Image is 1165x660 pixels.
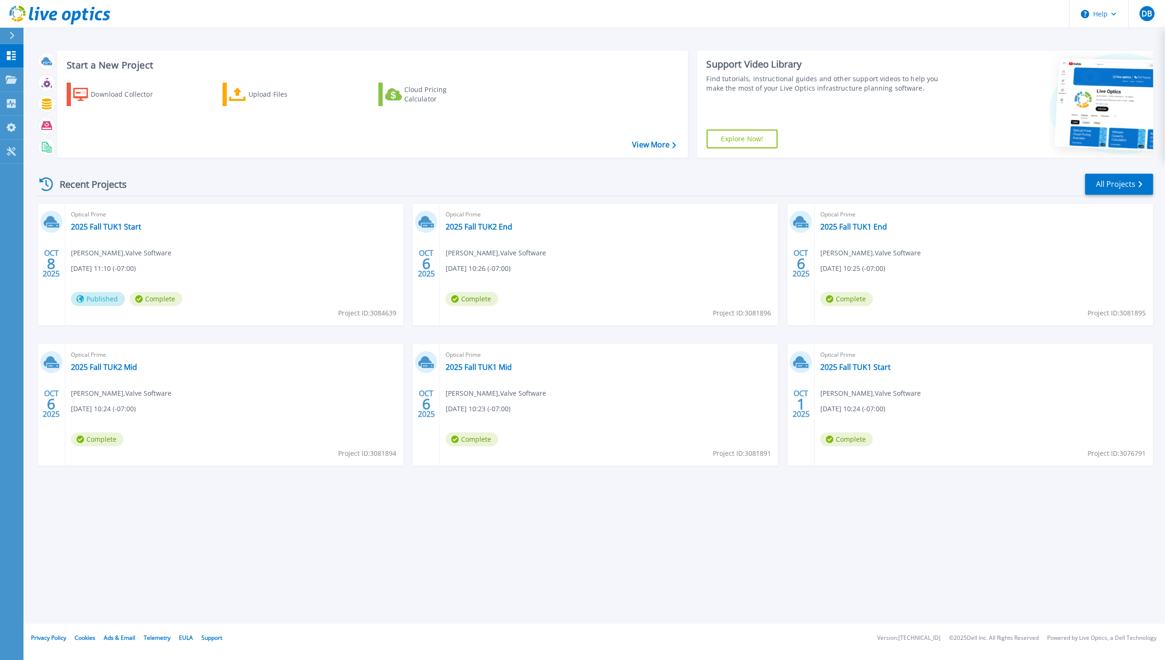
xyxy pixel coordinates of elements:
[144,634,170,642] a: Telemetry
[446,209,772,220] span: Optical Prime
[713,448,771,459] span: Project ID: 3081891
[1088,448,1146,459] span: Project ID: 3076791
[71,248,171,258] span: [PERSON_NAME] , Valve Software
[71,292,125,306] span: Published
[446,350,772,360] span: Optical Prime
[446,432,498,446] span: Complete
[446,404,510,414] span: [DATE] 10:23 (-07:00)
[446,263,510,274] span: [DATE] 10:26 (-07:00)
[67,83,171,106] a: Download Collector
[820,350,1147,360] span: Optical Prime
[1088,308,1146,318] span: Project ID: 3081895
[71,263,136,274] span: [DATE] 11:10 (-07:00)
[446,362,512,372] a: 2025 Fall TUK1 Mid
[632,140,676,149] a: View More
[42,246,60,281] div: OCT 2025
[71,222,141,231] a: 2025 Fall TUK1 Start
[446,388,546,399] span: [PERSON_NAME] , Valve Software
[1085,174,1153,195] a: All Projects
[338,448,396,459] span: Project ID: 3081894
[1047,635,1157,641] li: Powered by Live Optics, a Dell Technology
[67,60,676,70] h3: Start a New Project
[707,130,778,148] a: Explore Now!
[71,209,398,220] span: Optical Prime
[820,209,1147,220] span: Optical Prime
[446,222,512,231] a: 2025 Fall TUK2 End
[47,400,55,408] span: 6
[422,260,431,268] span: 6
[223,83,327,106] a: Upload Files
[446,292,498,306] span: Complete
[71,404,136,414] span: [DATE] 10:24 (-07:00)
[47,260,55,268] span: 8
[42,387,60,421] div: OCT 2025
[820,222,887,231] a: 2025 Fall TUK1 End
[75,634,95,642] a: Cookies
[820,362,891,372] a: 2025 Fall TUK1 Start
[820,248,921,258] span: [PERSON_NAME] , Valve Software
[877,635,941,641] li: Version: [TECHNICAL_ID]
[1142,10,1152,17] span: DB
[417,246,435,281] div: OCT 2025
[36,173,139,196] div: Recent Projects
[792,387,810,421] div: OCT 2025
[378,83,483,106] a: Cloud Pricing Calculator
[820,404,885,414] span: [DATE] 10:24 (-07:00)
[820,263,885,274] span: [DATE] 10:25 (-07:00)
[707,58,942,70] div: Support Video Library
[338,308,396,318] span: Project ID: 3084639
[71,432,123,446] span: Complete
[820,388,921,399] span: [PERSON_NAME] , Valve Software
[404,85,479,104] div: Cloud Pricing Calculator
[71,362,137,372] a: 2025 Fall TUK2 Mid
[446,248,546,258] span: [PERSON_NAME] , Valve Software
[71,388,171,399] span: [PERSON_NAME] , Valve Software
[91,85,166,104] div: Download Collector
[130,292,182,306] span: Complete
[31,634,66,642] a: Privacy Policy
[104,634,135,642] a: Ads & Email
[713,308,771,318] span: Project ID: 3081896
[797,260,805,268] span: 6
[797,400,805,408] span: 1
[792,246,810,281] div: OCT 2025
[417,387,435,421] div: OCT 2025
[820,432,873,446] span: Complete
[248,85,324,104] div: Upload Files
[201,634,222,642] a: Support
[71,350,398,360] span: Optical Prime
[179,634,193,642] a: EULA
[820,292,873,306] span: Complete
[707,74,942,93] div: Find tutorials, instructional guides and other support videos to help you make the most of your L...
[422,400,431,408] span: 6
[949,635,1039,641] li: © 2025 Dell Inc. All Rights Reserved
